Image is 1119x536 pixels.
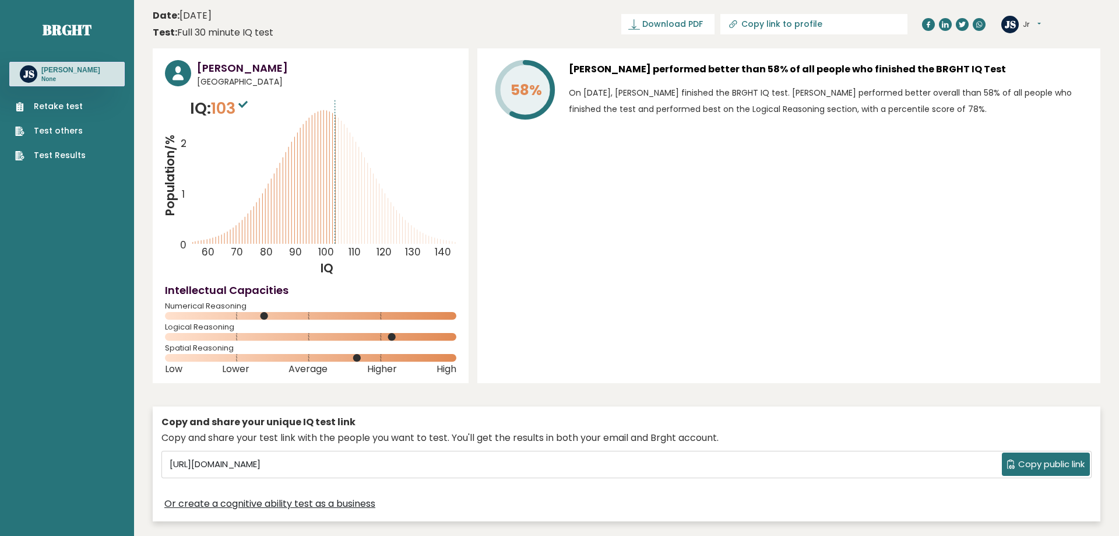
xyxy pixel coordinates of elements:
[197,60,456,76] h3: [PERSON_NAME]
[569,60,1088,79] h3: [PERSON_NAME] performed better than 58% of all people who finished the BRGHT IQ Test
[1018,458,1085,471] span: Copy public link
[153,9,212,23] time: [DATE]
[165,325,456,330] span: Logical Reasoning
[15,125,86,137] a: Test others
[1002,453,1090,476] button: Copy public link
[569,85,1088,117] p: On [DATE], [PERSON_NAME] finished the BRGHT IQ test. [PERSON_NAME] performed better overall than ...
[181,136,186,150] tspan: 2
[41,75,100,83] p: None
[1005,17,1016,30] text: JS
[288,367,328,372] span: Average
[190,97,251,120] p: IQ:
[211,97,251,119] span: 103
[153,9,180,22] b: Date:
[161,415,1092,429] div: Copy and share your unique IQ test link
[377,246,392,260] tspan: 120
[165,304,456,309] span: Numerical Reasoning
[161,135,178,216] tspan: Population/%
[202,246,214,260] tspan: 60
[1023,19,1041,30] button: Jr
[41,65,100,75] h3: [PERSON_NAME]
[367,367,397,372] span: Higher
[231,246,244,260] tspan: 70
[437,367,456,372] span: High
[15,149,86,162] a: Test Results
[153,26,177,39] b: Test:
[321,260,333,276] tspan: IQ
[161,431,1092,445] div: Copy and share your test link with the people you want to test. You'll get the results in both yo...
[406,246,421,260] tspan: 130
[165,346,456,351] span: Spatial Reasoning
[165,282,456,298] h4: Intellectual Capacities
[621,14,715,34] a: Download PDF
[197,76,456,88] span: [GEOGRAPHIC_DATA]
[15,100,86,113] a: Retake test
[182,187,185,201] tspan: 1
[511,80,542,100] tspan: 58%
[222,367,249,372] span: Lower
[23,67,34,80] text: JS
[318,246,334,260] tspan: 100
[261,246,273,260] tspan: 80
[153,26,273,40] div: Full 30 minute IQ test
[435,246,452,260] tspan: 140
[43,20,92,39] a: Brght
[642,18,703,30] span: Download PDF
[164,497,375,511] a: Or create a cognitive ability test as a business
[289,246,302,260] tspan: 90
[165,367,182,372] span: Low
[180,239,186,253] tspan: 0
[349,246,361,260] tspan: 110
